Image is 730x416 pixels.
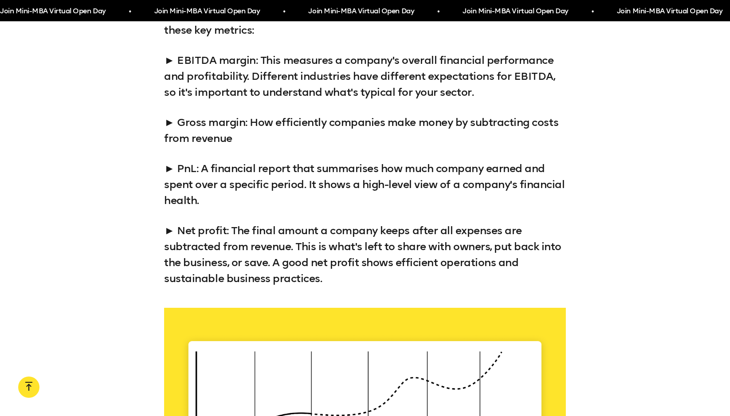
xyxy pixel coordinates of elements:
p: According to [PERSON_NAME], design leaders should focus on understanding these key metrics: [164,6,565,38]
p: ► EBITDA margin: This measures a company's overall financial performance and profitability. Diffe... [164,52,565,100]
span: • [437,4,439,20]
p: ► Gross margin: How efficiently companies make money by subtracting costs from revenue [164,114,565,146]
p: ► Net profit: The final amount a company keeps after all expenses are subtracted from revenue. Th... [164,223,565,286]
span: • [129,4,131,20]
p: ► PnL: A financial report that summarises how much company earned and spent over a specific perio... [164,161,565,208]
span: • [591,4,593,20]
span: • [283,4,285,20]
